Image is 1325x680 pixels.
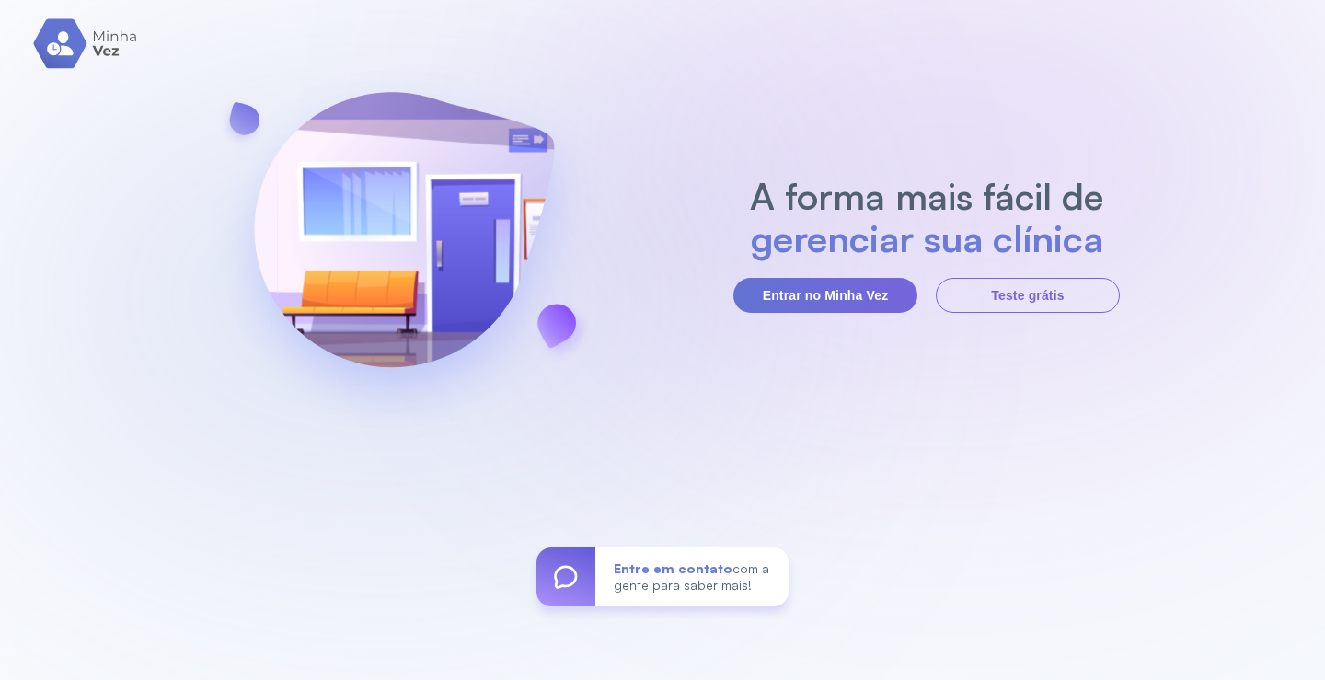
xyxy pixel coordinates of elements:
[33,18,139,69] img: logo.svg
[936,278,1120,313] button: Teste grátis
[733,278,917,313] button: Entrar no Minha Vez
[536,547,789,606] a: Entre em contatocom a gente para saber mais!
[205,43,603,444] img: banner-login.svg
[595,547,789,606] div: com a gente para saber mais!
[614,560,732,576] span: Entre em contato
[741,217,1113,259] h2: gerenciar sua clínica
[741,175,1113,217] h2: A forma mais fácil de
